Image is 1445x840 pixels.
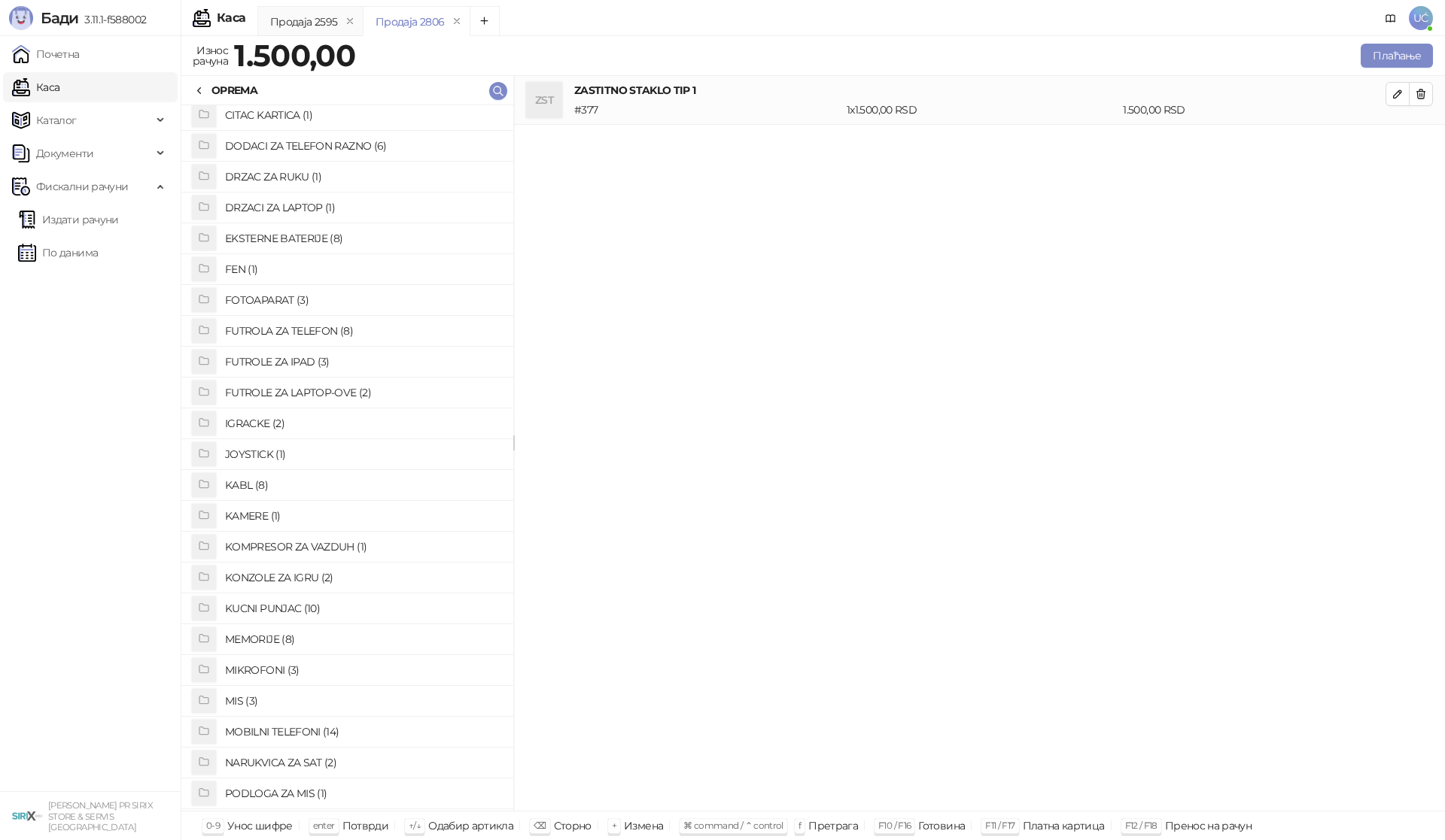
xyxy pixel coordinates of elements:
[340,15,360,28] button: remove
[211,82,257,99] div: OPREMA
[270,14,337,30] div: Продаја 2595
[190,41,231,71] div: Износ рачуна
[36,105,77,135] span: Каталог
[1361,44,1433,68] button: Плаћање
[1023,816,1105,835] div: Платна картица
[470,6,500,36] button: Add tab
[683,820,783,831] span: ⌘ command / ⌃ control
[1165,816,1252,835] div: Пренос на рачун
[206,820,220,831] span: 0-9
[612,820,616,831] span: +
[12,39,80,69] a: Почетна
[808,816,858,835] div: Претрага
[1120,102,1389,118] div: 1.500,00 RSD
[376,14,444,30] div: Продаја 2806
[313,820,335,831] span: enter
[225,689,501,713] h4: MIS (3)
[36,171,128,202] span: Фискални рачуни
[409,820,421,831] span: ↑/↓
[225,257,501,281] h4: FEN (1)
[571,102,844,118] div: # 377
[225,658,501,682] h4: MIKROFONI (3)
[225,103,501,127] h4: CITAC KARTICA (1)
[624,816,663,835] div: Измена
[225,381,501,405] h4: FUTROLE ZA LAPTOP-OVE (2)
[18,238,98,268] a: По данима
[225,473,501,497] h4: KABL (8)
[225,411,501,435] h4: IGRACKE (2)
[1379,6,1403,30] a: Документација
[225,442,501,466] h4: JOYSTICK (1)
[225,165,501,189] h4: DRZAC ZA RUKU (1)
[1125,820,1158,831] span: F12 / F18
[225,596,501,620] h4: KUCNI PUNJAC (10)
[225,504,501,528] h4: KAMERE (1)
[217,12,245,24] div: Каса
[844,102,1120,118] div: 1 x 1.500,00 RSD
[878,820,911,831] span: F10 / F16
[41,9,78,27] span: Бади
[225,350,501,374] h4: FUTROLE ZA IPAD (3)
[225,288,501,312] h4: FOTOAPARAT (3)
[181,105,513,811] div: grid
[342,816,389,835] div: Потврди
[534,820,546,831] span: ⌫
[225,134,501,158] h4: DODACI ZA TELEFON RAZNO (6)
[225,751,501,775] h4: NARUKVICA ZA SAT (2)
[428,816,513,835] div: Одабир артикла
[225,720,501,744] h4: MOBILNI TELEFONI (14)
[1409,6,1433,30] span: UĆ
[225,319,501,343] h4: FUTROLA ZA TELEFON (8)
[554,816,592,835] div: Сторно
[918,816,965,835] div: Готовина
[78,13,146,26] span: 3.11.1-f588002
[526,82,562,118] div: ZST
[9,6,33,30] img: Logo
[48,800,153,832] small: [PERSON_NAME] PR SIRIX STORE & SERVIS [GEOGRAPHIC_DATA]
[574,82,1386,99] h4: ZASTITNO STAKLO TIP 1
[12,72,59,102] a: Каса
[225,566,501,590] h4: KONZOLE ZA IGRU (2)
[985,820,1015,831] span: F11 / F17
[225,627,501,651] h4: MEMORIJE (8)
[234,37,355,74] strong: 1.500,00
[227,816,293,835] div: Унос шифре
[447,15,467,28] button: remove
[225,196,501,220] h4: DRZACI ZA LAPTOP (1)
[225,226,501,250] h4: EKSTERNE BATERIJE (8)
[12,801,42,831] img: 64x64-companyLogo-cb9a1907-c9b0-4601-bb5e-5084e694c383.png
[225,535,501,559] h4: KOMPRESOR ZA VAZDUH (1)
[36,138,93,168] span: Документи
[225,781,501,805] h4: PODLOGA ZA MIS (1)
[799,820,801,831] span: f
[18,205,119,235] a: Издати рачуни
